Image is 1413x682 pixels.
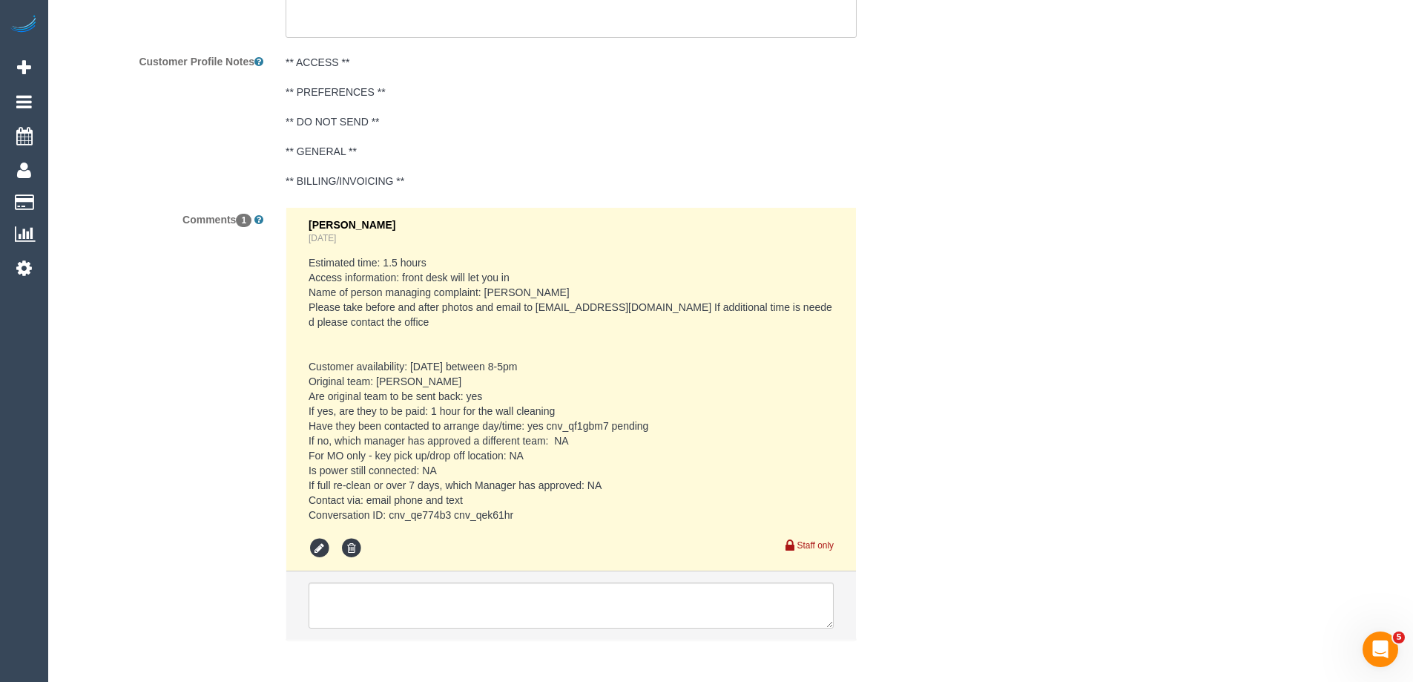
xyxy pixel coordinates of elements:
[52,207,274,227] label: Comments
[52,49,274,69] label: Customer Profile Notes
[309,219,395,231] span: [PERSON_NAME]
[9,15,39,36] img: Automaid Logo
[1363,632,1398,667] iframe: Intercom live chat
[309,255,834,522] pre: Estimated time: 1.5 hours Access information: front desk will let you in Name of person managing ...
[236,214,251,227] span: 1
[309,233,336,243] a: [DATE]
[797,540,834,551] small: Staff only
[1393,632,1405,643] span: 5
